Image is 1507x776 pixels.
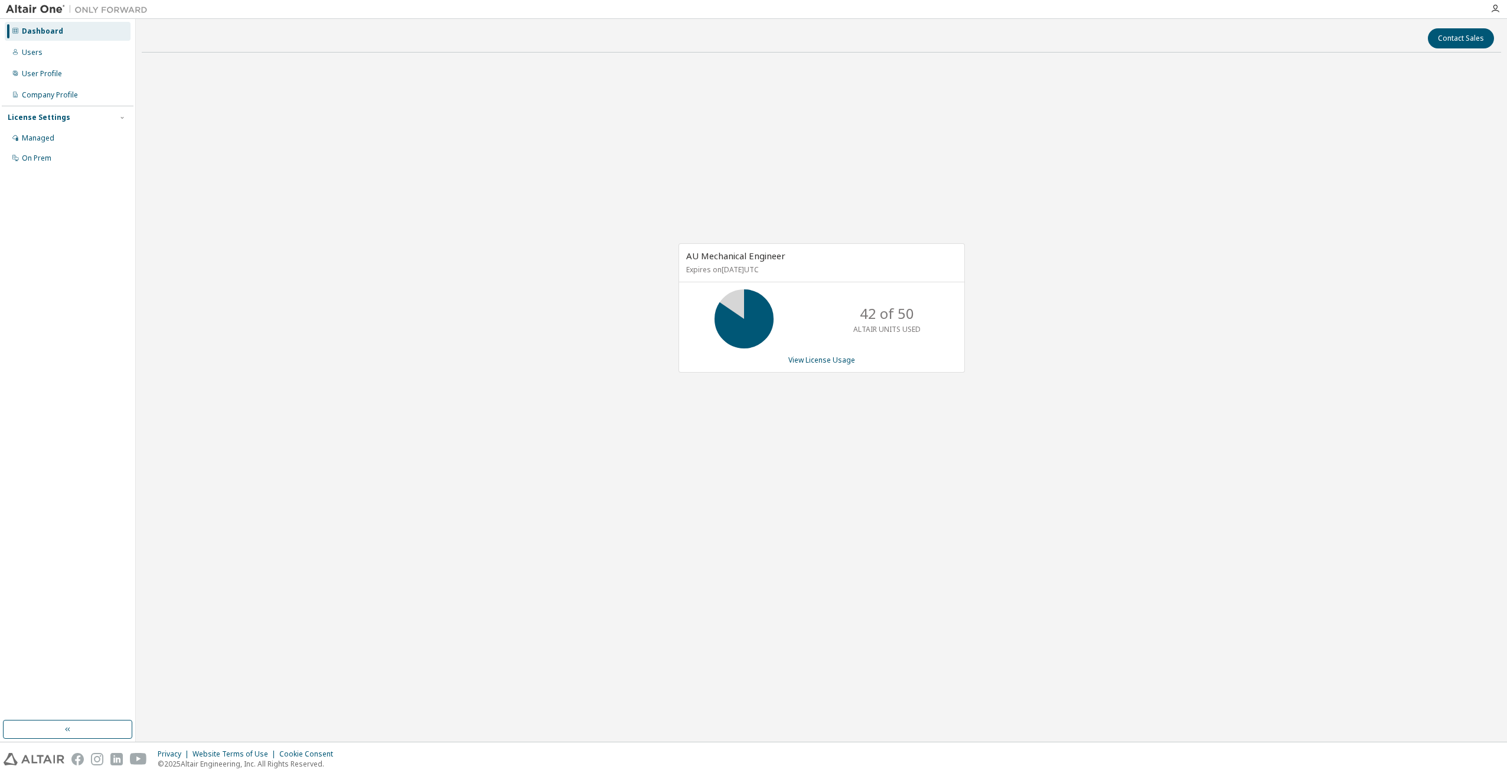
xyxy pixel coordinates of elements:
img: linkedin.svg [110,753,123,765]
div: Company Profile [22,90,78,100]
div: User Profile [22,69,62,79]
div: Dashboard [22,27,63,36]
div: License Settings [8,113,70,122]
div: Managed [22,133,54,143]
p: ALTAIR UNITS USED [853,324,921,334]
div: Privacy [158,749,193,759]
p: © 2025 Altair Engineering, Inc. All Rights Reserved. [158,759,340,769]
div: Users [22,48,43,57]
button: Contact Sales [1428,28,1494,48]
div: Cookie Consent [279,749,340,759]
p: Expires on [DATE] UTC [686,265,954,275]
span: AU Mechanical Engineer [686,250,785,262]
img: Altair One [6,4,154,15]
img: instagram.svg [91,753,103,765]
div: On Prem [22,154,51,163]
p: 42 of 50 [860,304,914,324]
img: youtube.svg [130,753,147,765]
img: facebook.svg [71,753,84,765]
div: Website Terms of Use [193,749,279,759]
img: altair_logo.svg [4,753,64,765]
a: View License Usage [788,355,855,365]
